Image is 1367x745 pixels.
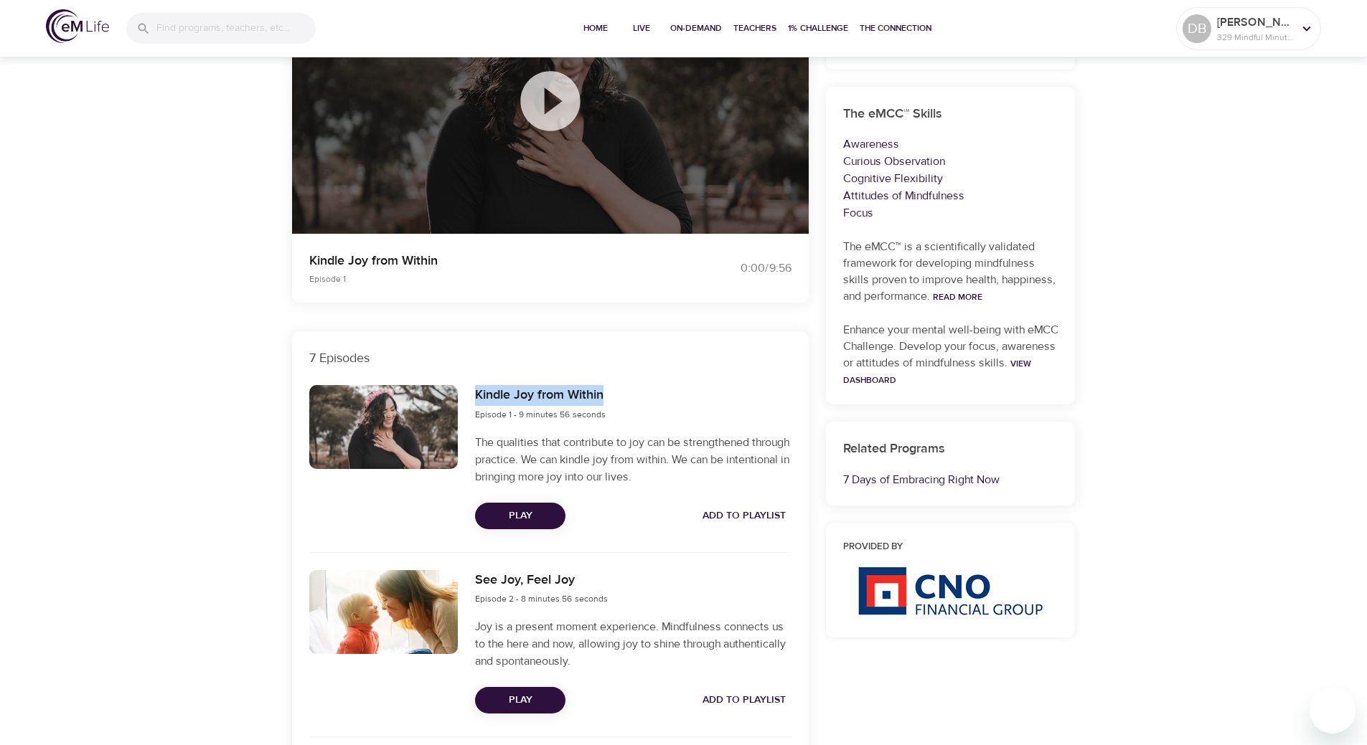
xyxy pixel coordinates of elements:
[475,503,565,529] button: Play
[843,204,1058,222] p: Focus
[697,503,791,529] button: Add to Playlist
[46,9,109,43] img: logo
[843,239,1058,305] p: The eMCC™ is a scientifically validated framework for developing mindfulness skills proven to imp...
[843,136,1058,153] p: Awareness
[860,21,931,36] span: The Connection
[843,187,1058,204] p: Attitudes of Mindfulness
[487,507,554,525] span: Play
[843,153,1058,170] p: Curious Observation
[1183,14,1211,43] div: DB
[1217,31,1293,44] p: 329 Mindful Minutes
[703,507,786,525] span: Add to Playlist
[788,21,848,36] span: 1% Challenge
[843,358,1031,386] a: View Dashboard
[475,618,791,670] p: Joy is a present moment experience. Mindfulness connects us to the here and now, allowing joy to ...
[624,21,659,36] span: Live
[578,21,613,36] span: Home
[697,687,791,713] button: Add to Playlist
[733,21,776,36] span: Teachers
[703,691,786,709] span: Add to Playlist
[843,439,1058,460] h6: Related Programs
[933,291,982,303] a: Read More
[843,540,1058,555] h6: Provided by
[475,385,606,406] h6: Kindle Joy from Within
[670,21,722,36] span: On-Demand
[309,348,791,368] p: 7 Episodes
[475,687,565,713] button: Play
[475,434,791,485] p: The qualities that contribute to joy can be strengthened through practice. We can kindle joy from...
[475,409,606,420] span: Episode 1 - 9 minutes 56 seconds
[309,272,667,285] p: Episode 1
[475,570,608,591] h6: See Joy, Feel Joy
[1217,14,1293,31] p: [PERSON_NAME]
[843,170,1058,187] p: Cognitive Flexibility
[487,691,554,709] span: Play
[858,566,1043,615] img: CNO%20logo.png
[309,251,667,270] p: Kindle Joy from Within
[475,593,608,604] span: Episode 2 - 8 minutes 56 seconds
[843,322,1058,388] p: Enhance your mental well-being with eMCC Challenge. Develop your focus, awareness or attitudes of...
[1310,688,1356,734] iframe: Button to launch messaging window
[843,473,1000,487] a: 7 Days of Embracing Right Now
[156,13,316,44] input: Find programs, teachers, etc...
[843,104,1058,125] h6: The eMCC™ Skills
[684,260,791,277] div: 0:00 / 9:56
